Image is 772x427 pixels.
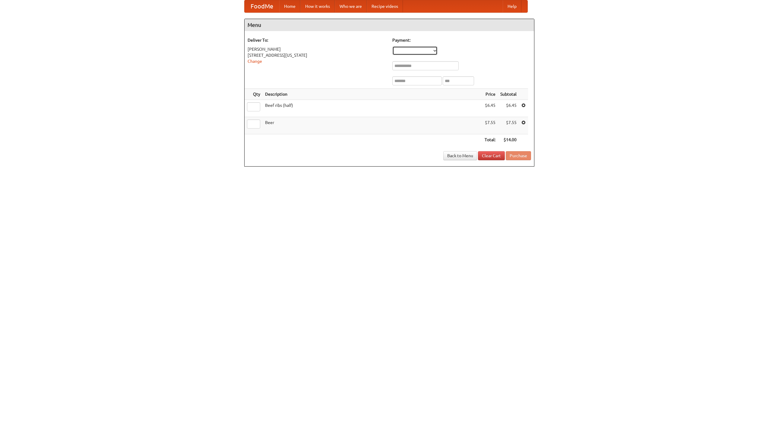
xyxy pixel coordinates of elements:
[300,0,335,12] a: How it works
[245,89,263,100] th: Qty
[478,151,505,160] a: Clear Cart
[498,100,519,117] td: $6.45
[248,46,386,52] div: [PERSON_NAME]
[443,151,477,160] a: Back to Menu
[498,117,519,134] td: $7.55
[248,52,386,58] div: [STREET_ADDRESS][US_STATE]
[248,59,262,64] a: Change
[506,151,531,160] button: Purchase
[498,89,519,100] th: Subtotal
[263,89,482,100] th: Description
[367,0,403,12] a: Recipe videos
[245,0,279,12] a: FoodMe
[392,37,531,43] h5: Payment:
[335,0,367,12] a: Who we are
[482,100,498,117] td: $6.45
[245,19,534,31] h4: Menu
[279,0,300,12] a: Home
[482,134,498,145] th: Total:
[498,134,519,145] th: $14.00
[263,100,482,117] td: Beef ribs (half)
[482,117,498,134] td: $7.55
[482,89,498,100] th: Price
[263,117,482,134] td: Beer
[503,0,521,12] a: Help
[248,37,386,43] h5: Deliver To:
